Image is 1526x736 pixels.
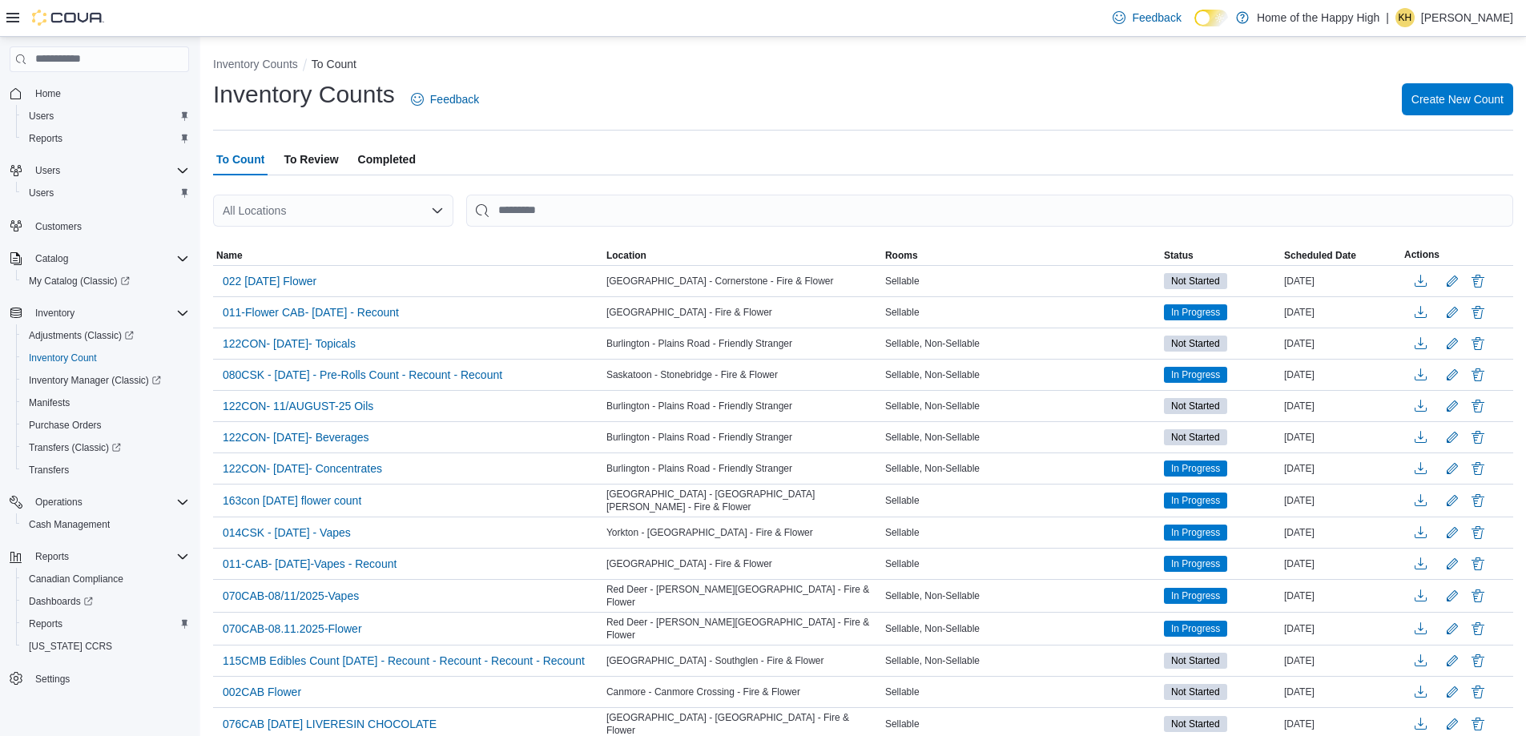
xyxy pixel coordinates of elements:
[29,161,189,180] span: Users
[885,249,918,262] span: Rooms
[22,515,189,534] span: Cash Management
[22,515,116,534] a: Cash Management
[1281,651,1401,670] div: [DATE]
[1281,619,1401,638] div: [DATE]
[358,143,416,175] span: Completed
[223,461,382,477] span: 122CON- [DATE]- Concentrates
[16,347,195,369] button: Inventory Count
[216,394,380,418] button: 122CON- 11/AUGUST-25 Oils
[22,348,103,368] a: Inventory Count
[16,392,195,414] button: Manifests
[1281,523,1401,542] div: [DATE]
[223,525,351,541] span: 014CSK - [DATE] - Vapes
[3,214,195,237] button: Customers
[1106,2,1187,34] a: Feedback
[1468,714,1488,734] button: Delete
[1164,588,1227,604] span: In Progress
[1443,332,1462,356] button: Edit count details
[606,583,879,609] span: Red Deer - [PERSON_NAME][GEOGRAPHIC_DATA] - Fire & Flower
[1443,300,1462,324] button: Edit count details
[16,513,195,536] button: Cash Management
[1468,651,1488,670] button: Delete
[1443,584,1462,608] button: Edit count details
[1171,368,1220,382] span: In Progress
[1171,336,1220,351] span: Not Started
[1171,621,1220,636] span: In Progress
[1164,249,1194,262] span: Status
[1443,680,1462,704] button: Edit count details
[1468,619,1488,638] button: Delete
[1164,367,1227,383] span: In Progress
[29,132,62,145] span: Reports
[3,302,195,324] button: Inventory
[606,654,824,667] span: [GEOGRAPHIC_DATA] - Southglen - Fire & Flower
[466,195,1513,227] input: This is a search bar. After typing your query, hit enter to filter the results lower in the page.
[223,588,359,604] span: 070CAB-08/11/2025-Vapes
[35,673,70,686] span: Settings
[1443,552,1462,576] button: Edit count details
[1281,428,1401,447] div: [DATE]
[1164,398,1227,414] span: Not Started
[1194,10,1228,26] input: Dark Mode
[29,669,189,689] span: Settings
[22,348,189,368] span: Inventory Count
[22,438,189,457] span: Transfers (Classic)
[1468,491,1488,510] button: Delete
[29,217,88,236] a: Customers
[1257,8,1379,27] p: Home of the Happy High
[29,352,97,364] span: Inventory Count
[22,183,60,203] a: Users
[1443,456,1462,481] button: Edit count details
[1468,554,1488,573] button: Delete
[35,307,74,320] span: Inventory
[1468,586,1488,605] button: Delete
[35,164,60,177] span: Users
[216,552,403,576] button: 011-CAB- [DATE]-Vapes - Recount
[882,523,1161,542] div: Sellable
[29,573,123,585] span: Canadian Compliance
[1171,274,1220,288] span: Not Started
[606,337,792,350] span: Burlington - Plains Road - Friendly Stranger
[22,569,189,589] span: Canadian Compliance
[22,438,127,457] a: Transfers (Classic)
[216,249,243,262] span: Name
[223,653,585,669] span: 115CMB Edibles Count [DATE] - Recount - Recount - Recount - Recount
[29,547,75,566] button: Reports
[216,617,368,641] button: 070CAB-08.11.2025-Flower
[606,557,772,570] span: [GEOGRAPHIC_DATA] - Fire & Flower
[223,684,301,700] span: 002CAB Flower
[22,326,189,345] span: Adjustments (Classic)
[29,374,161,387] span: Inventory Manager (Classic)
[1164,336,1227,352] span: Not Started
[29,304,81,323] button: Inventory
[1421,8,1513,27] p: [PERSON_NAME]
[1171,525,1220,540] span: In Progress
[216,649,591,673] button: 115CMB Edibles Count [DATE] - Recount - Recount - Recount - Recount
[29,670,76,689] a: Settings
[29,464,69,477] span: Transfers
[882,334,1161,353] div: Sellable, Non-Sellable
[1281,586,1401,605] div: [DATE]
[216,680,308,704] button: 002CAB Flower
[223,273,316,289] span: 022 [DATE] Flower
[216,489,368,513] button: 163con [DATE] flower count
[606,400,792,412] span: Burlington - Plains Road - Friendly Stranger
[1404,248,1439,261] span: Actions
[22,461,189,480] span: Transfers
[405,83,485,115] a: Feedback
[16,459,195,481] button: Transfers
[1171,685,1220,699] span: Not Started
[16,613,195,635] button: Reports
[882,246,1161,265] button: Rooms
[882,396,1161,416] div: Sellable, Non-Sellable
[22,393,189,412] span: Manifests
[29,110,54,123] span: Users
[29,161,66,180] button: Users
[22,183,189,203] span: Users
[29,84,67,103] a: Home
[882,586,1161,605] div: Sellable, Non-Sellable
[1395,8,1415,27] div: Katrina Huhtala
[216,456,389,481] button: 122CON- [DATE]- Concentrates
[1386,8,1389,27] p: |
[223,304,399,320] span: 011-Flower CAB- [DATE] - Recount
